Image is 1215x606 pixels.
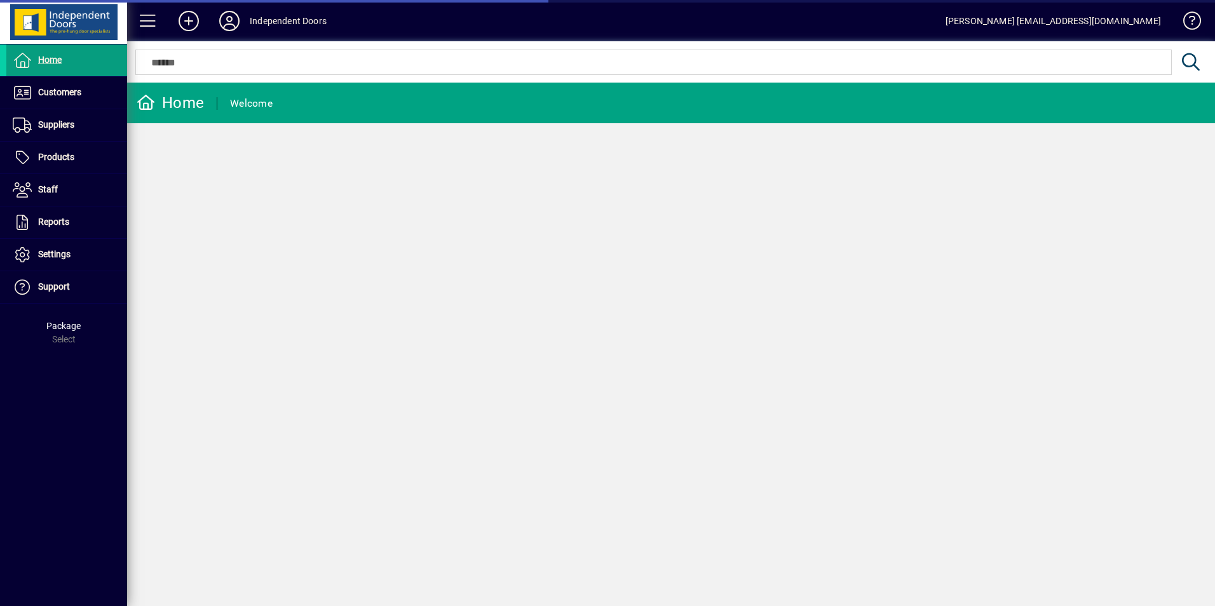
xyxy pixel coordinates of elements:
[38,249,71,259] span: Settings
[250,11,327,31] div: Independent Doors
[46,321,81,331] span: Package
[230,93,273,114] div: Welcome
[38,217,69,227] span: Reports
[6,206,127,238] a: Reports
[38,87,81,97] span: Customers
[6,174,127,206] a: Staff
[38,152,74,162] span: Products
[137,93,204,113] div: Home
[38,55,62,65] span: Home
[38,281,70,292] span: Support
[6,239,127,271] a: Settings
[209,10,250,32] button: Profile
[6,109,127,141] a: Suppliers
[946,11,1161,31] div: [PERSON_NAME] [EMAIL_ADDRESS][DOMAIN_NAME]
[1174,3,1199,44] a: Knowledge Base
[6,271,127,303] a: Support
[6,77,127,109] a: Customers
[168,10,209,32] button: Add
[6,142,127,173] a: Products
[38,119,74,130] span: Suppliers
[38,184,58,194] span: Staff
